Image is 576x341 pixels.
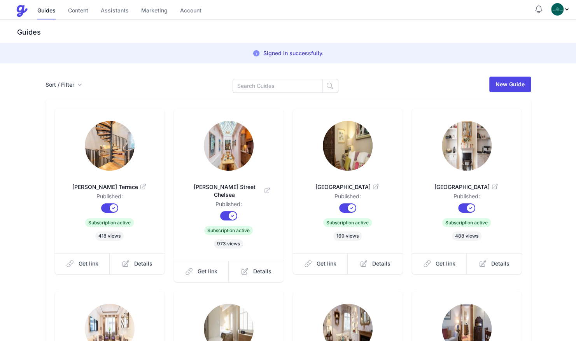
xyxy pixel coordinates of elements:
img: mtasz01fldrr9v8cnif9arsj44ov [85,121,135,171]
a: Get link [55,253,110,274]
span: Subscription active [204,226,253,235]
img: 9b5v0ir1hdq8hllsqeesm40py5rd [323,121,373,171]
input: Search Guides [233,79,322,93]
a: Get link [412,253,467,274]
button: Sort / Filter [46,81,82,89]
img: hdmgvwaq8kfuacaafu0ghkkjd0oq [442,121,492,171]
div: Profile Menu [551,3,570,16]
span: 418 views [95,231,124,241]
span: Subscription active [323,218,372,227]
span: Details [372,260,390,268]
span: [PERSON_NAME] Terrace [67,183,152,191]
a: [GEOGRAPHIC_DATA] [424,174,509,192]
span: 488 views [452,231,481,241]
span: [PERSON_NAME] Street Chelsea [186,183,271,199]
span: Subscription active [442,218,491,227]
span: Details [253,268,271,275]
a: Assistants [101,3,129,19]
a: Marketing [141,3,168,19]
span: [GEOGRAPHIC_DATA] [305,183,390,191]
a: Details [110,253,165,274]
span: Details [491,260,509,268]
a: [PERSON_NAME] Street Chelsea [186,174,271,200]
span: [GEOGRAPHIC_DATA] [424,183,509,191]
span: Details [134,260,152,268]
h3: Guides [16,28,576,37]
span: Get link [79,260,98,268]
a: Get link [174,261,229,282]
dd: Published: [305,192,390,203]
a: New Guide [489,77,531,92]
a: Get link [293,253,348,274]
a: [GEOGRAPHIC_DATA] [305,174,390,192]
a: Account [180,3,201,19]
a: Details [229,261,284,282]
span: 973 views [214,239,243,248]
a: [PERSON_NAME] Terrace [67,174,152,192]
img: Guestive Guides [16,5,28,17]
a: Content [68,3,88,19]
button: Notifications [534,5,543,14]
span: Get link [436,260,455,268]
span: Subscription active [85,218,134,227]
a: Details [348,253,403,274]
a: Details [467,253,522,274]
p: Signed in successfully. [263,49,324,57]
img: wq8sw0j47qm6nw759ko380ndfzun [204,121,254,171]
dd: Published: [186,200,271,211]
span: Get link [317,260,336,268]
dd: Published: [67,192,152,203]
dd: Published: [424,192,509,203]
span: 169 views [333,231,362,241]
a: Guides [37,3,56,19]
img: oovs19i4we9w73xo0bfpgswpi0cd [551,3,564,16]
span: Get link [198,268,217,275]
